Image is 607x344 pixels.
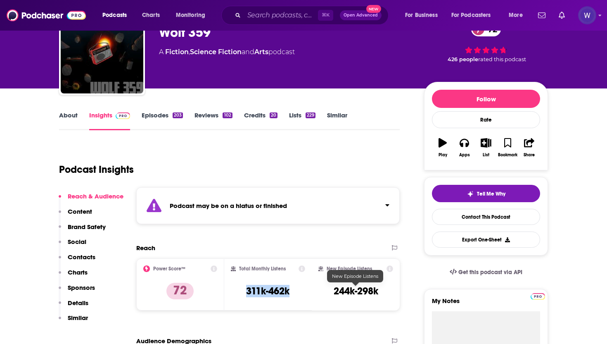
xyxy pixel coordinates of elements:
[340,10,382,20] button: Open AdvancedNew
[59,314,88,329] button: Similar
[102,10,127,21] span: Podcasts
[170,202,287,210] strong: Podcast may be on a hiatus or finished
[97,9,138,22] button: open menu
[59,111,78,130] a: About
[189,48,190,56] span: ,
[142,10,160,21] span: Charts
[448,56,478,62] span: 426 people
[432,90,540,108] button: Follow
[459,153,470,158] div: Apps
[318,10,333,21] span: ⌘ K
[477,191,505,197] span: Tell Me Why
[289,111,315,130] a: Lists229
[578,6,596,24] span: Logged in as realitymarble
[159,47,295,57] div: A podcast
[170,9,216,22] button: open menu
[439,153,447,158] div: Play
[443,262,529,282] a: Get this podcast via API
[68,192,123,200] p: Reach & Audience
[332,273,378,279] span: New Episode Listens
[68,223,106,231] p: Brand Safety
[239,266,286,272] h2: Total Monthly Listens
[578,6,596,24] img: User Profile
[165,48,189,56] a: Fiction
[432,232,540,248] button: Export One-Sheet
[244,111,277,130] a: Credits20
[366,5,381,13] span: New
[68,208,92,215] p: Content
[246,285,289,297] h3: 311k-462k
[344,13,378,17] span: Open Advanced
[229,6,396,25] div: Search podcasts, credits, & more...
[59,299,88,314] button: Details
[509,10,523,21] span: More
[68,268,88,276] p: Charts
[223,112,232,118] div: 102
[7,7,86,23] img: Podchaser - Follow, Share and Rate Podcasts
[503,9,533,22] button: open menu
[59,238,86,253] button: Social
[327,266,372,272] h2: New Episode Listens
[478,56,526,62] span: rated this podcast
[306,112,315,118] div: 229
[327,111,347,130] a: Similar
[405,10,438,21] span: For Business
[497,133,518,162] button: Bookmark
[555,8,568,22] a: Show notifications dropdown
[153,266,185,272] h2: Power Score™
[136,244,155,252] h2: Reach
[136,187,400,224] section: Click to expand status details
[432,111,540,128] div: Rate
[519,133,540,162] button: Share
[59,192,123,208] button: Reach & Audience
[68,238,86,246] p: Social
[244,9,318,22] input: Search podcasts, credits, & more...
[68,253,95,261] p: Contacts
[59,208,92,223] button: Content
[432,185,540,202] button: tell me why sparkleTell Me Why
[535,8,549,22] a: Show notifications dropdown
[254,48,268,56] a: Arts
[432,133,453,162] button: Play
[531,292,545,300] a: Pro website
[142,111,183,130] a: Episodes203
[59,284,95,299] button: Sponsors
[467,191,474,197] img: tell me why sparkle
[578,6,596,24] button: Show profile menu
[475,133,497,162] button: List
[61,11,143,93] img: Wolf 359
[458,269,522,276] span: Get this podcast via API
[483,153,489,158] div: List
[432,209,540,225] a: Contact This Podcast
[59,223,106,238] button: Brand Safety
[173,112,183,118] div: 203
[451,10,491,21] span: For Podcasters
[498,153,517,158] div: Bookmark
[68,284,95,291] p: Sponsors
[68,314,88,322] p: Similar
[334,285,378,297] h3: 244k-298k
[270,112,277,118] div: 20
[137,9,165,22] a: Charts
[446,9,503,22] button: open menu
[59,163,134,176] h1: Podcast Insights
[59,268,88,284] button: Charts
[242,48,254,56] span: and
[190,48,242,56] a: Science Fiction
[68,299,88,307] p: Details
[89,111,130,130] a: InsightsPodchaser Pro
[524,153,535,158] div: Share
[116,112,130,119] img: Podchaser Pro
[176,10,205,21] span: Monitoring
[453,133,475,162] button: Apps
[399,9,448,22] button: open menu
[59,253,95,268] button: Contacts
[432,297,540,311] label: My Notes
[166,283,194,299] p: 72
[424,17,548,68] div: 72 426 peoplerated this podcast
[194,111,232,130] a: Reviews102
[531,293,545,300] img: Podchaser Pro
